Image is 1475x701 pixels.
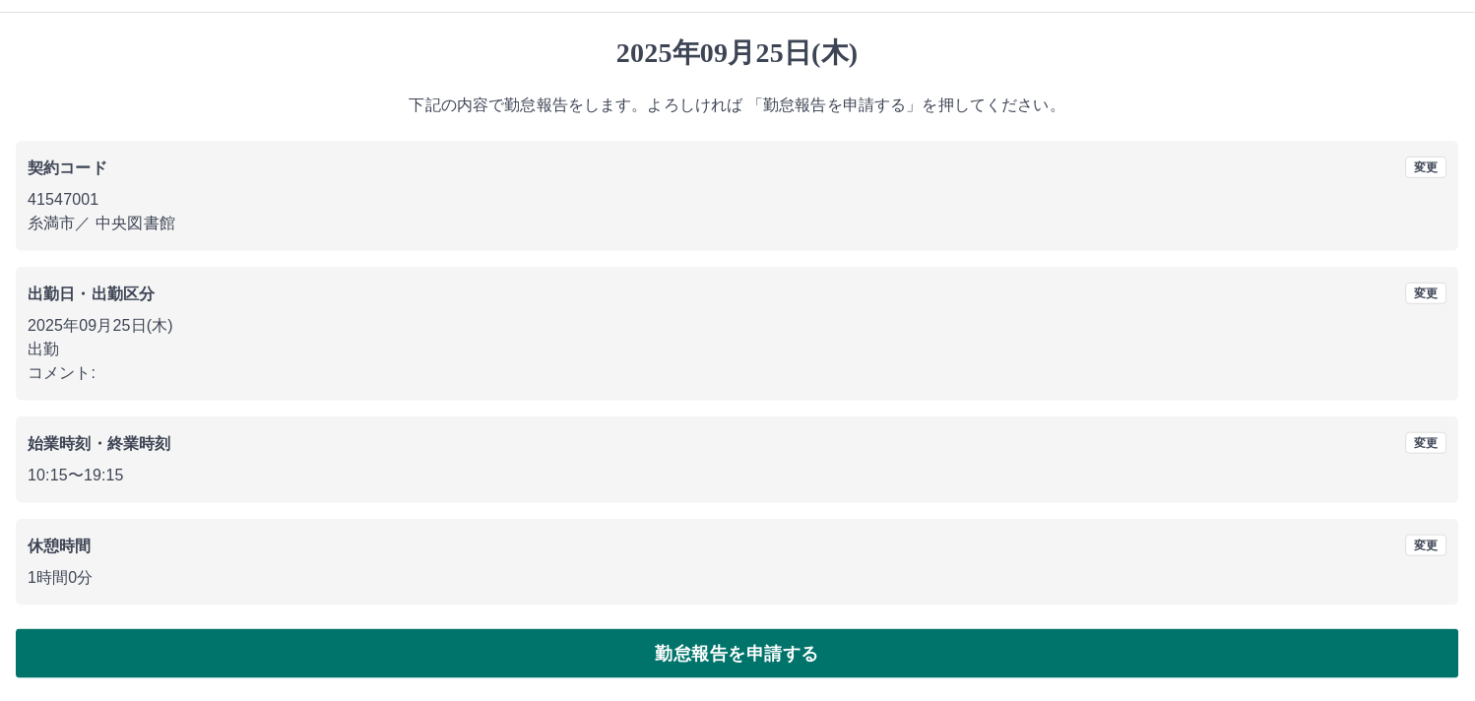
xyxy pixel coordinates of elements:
b: 休憩時間 [28,538,92,554]
p: 糸満市 ／ 中央図書館 [28,212,1447,235]
p: 10:15 〜 19:15 [28,464,1447,487]
p: 2025年09月25日(木) [28,314,1447,338]
h1: 2025年09月25日(木) [16,36,1459,70]
b: 契約コード [28,159,107,176]
p: コメント: [28,361,1447,385]
p: 41547001 [28,188,1447,212]
button: 変更 [1406,283,1447,304]
b: 出勤日・出勤区分 [28,286,155,302]
p: 1時間0分 [28,566,1447,590]
button: 勤怠報告を申請する [16,629,1459,678]
button: 変更 [1406,535,1447,556]
p: 出勤 [28,338,1447,361]
p: 下記の内容で勤怠報告をします。よろしければ 「勤怠報告を申請する」を押してください。 [16,94,1459,117]
b: 始業時刻・終業時刻 [28,435,170,452]
button: 変更 [1406,432,1447,454]
button: 変更 [1406,157,1447,178]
